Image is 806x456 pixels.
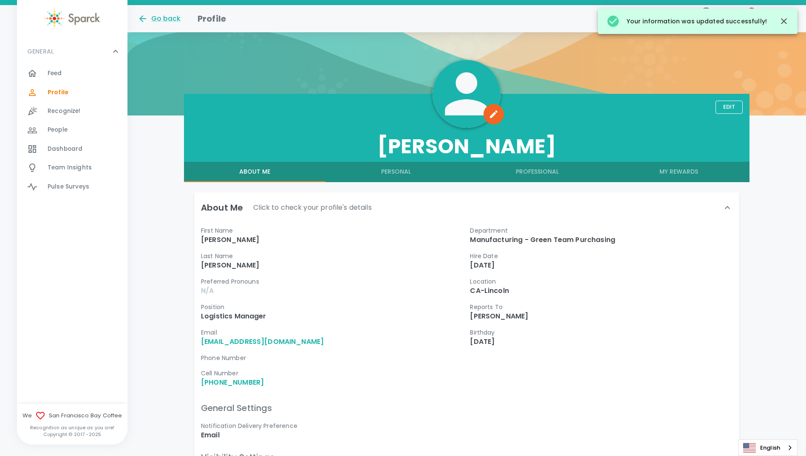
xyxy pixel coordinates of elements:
[201,252,463,260] p: Last Name
[470,252,732,260] p: Hire Date
[738,439,798,456] aside: Language selected: English
[48,163,92,172] span: Team Insights
[467,162,608,182] button: Professional
[253,203,372,213] p: Click to check your profile's details
[608,162,749,182] button: My Rewards
[470,286,732,296] p: CA-Lincoln
[17,64,127,83] a: Feed
[684,4,728,34] button: Language:en
[17,177,127,196] a: Pulse Surveys
[184,162,325,182] button: About Me
[470,226,732,235] p: Department
[198,12,226,25] h1: Profile
[470,235,732,245] p: Manufacturing - Green Team Purchasing
[17,102,127,121] a: Recognize!
[48,145,82,153] span: Dashboard
[48,183,89,191] span: Pulse Surveys
[48,88,68,97] span: Profile
[17,411,127,421] span: We San Francisco Bay Coffee
[201,354,463,362] p: Phone Number
[194,192,739,223] div: About MeClick to check your profile's details
[470,277,732,286] p: Location
[716,101,743,114] button: Edit
[48,126,68,134] span: People
[201,369,463,377] p: Cell Number
[17,158,127,177] a: Team Insights
[201,311,463,321] p: Logistics Manager
[184,135,749,158] h3: [PERSON_NAME]
[325,162,467,182] button: Personal
[17,431,127,438] p: Copyright © 2017 - 2025
[201,328,463,337] p: Email
[201,286,463,296] p: N/A
[201,430,373,440] p: Email
[201,303,463,311] p: Position
[470,337,732,347] p: [DATE]
[17,140,127,158] a: Dashboard
[17,83,127,102] a: Profile
[17,121,127,139] a: People
[27,47,54,56] p: GENERAL
[138,14,181,24] button: Go back
[48,69,62,78] span: Feed
[470,260,732,270] p: [DATE]
[201,401,732,415] h6: General Settings
[201,235,463,245] p: [PERSON_NAME]
[201,201,243,214] h6: About Me
[201,226,463,235] p: First Name
[470,328,732,337] p: Birthday
[470,303,732,311] p: Reports To
[738,439,798,456] div: Language
[201,422,373,430] p: Notification Delivery Preference
[17,64,127,200] div: GENERAL
[48,107,81,115] span: Recognize!
[201,337,324,346] a: [EMAIL_ADDRESS][DOMAIN_NAME]
[184,162,749,182] div: full width tabs
[201,260,463,270] p: [PERSON_NAME]
[606,11,767,31] div: Your information was updated successfully!
[201,277,463,286] p: Preferred Pronouns
[201,377,264,387] a: [PHONE_NUMBER]
[17,424,127,431] p: Recognition as unique as you are!
[739,440,797,456] a: English
[17,39,127,64] div: GENERAL
[17,8,127,28] a: Sparck logo
[45,8,100,28] img: Sparck logo
[470,311,528,321] span: [PERSON_NAME]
